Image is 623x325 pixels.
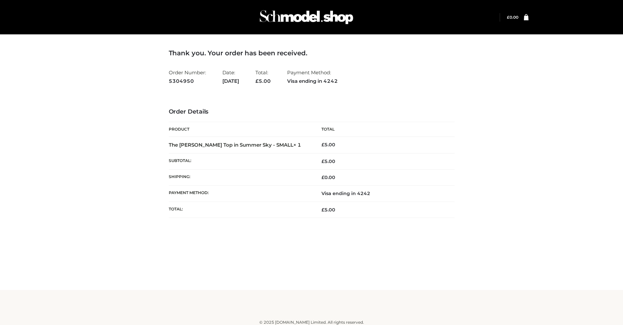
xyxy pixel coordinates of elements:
[169,108,455,116] h3: Order Details
[321,207,335,213] span: 5.00
[169,122,312,137] th: Product
[321,174,324,180] span: £
[222,67,239,87] li: Date:
[169,77,206,85] strong: 5304950
[293,142,301,148] strong: × 1
[321,158,324,164] span: £
[507,15,510,20] span: £
[255,78,259,84] span: £
[169,170,312,186] th: Shipping:
[287,77,338,85] strong: Visa ending in 4242
[169,202,312,218] th: Total:
[507,15,518,20] bdi: 0.00
[321,142,335,148] bdi: 5.00
[169,67,206,87] li: Order Number:
[287,67,338,87] li: Payment Method:
[312,186,455,202] td: Visa ending in 4242
[255,78,271,84] span: 5.00
[507,15,518,20] a: £0.00
[169,153,312,169] th: Subtotal:
[169,186,312,202] th: Payment method:
[321,158,335,164] span: 5.00
[312,122,455,137] th: Total
[257,4,355,30] img: Schmodel Admin 964
[321,142,324,148] span: £
[255,67,271,87] li: Total:
[321,207,324,213] span: £
[169,49,455,57] h3: Thank you. Your order has been received.
[321,174,335,180] bdi: 0.00
[169,142,301,148] strong: The [PERSON_NAME] Top in Summer Sky - SMALL
[222,77,239,85] strong: [DATE]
